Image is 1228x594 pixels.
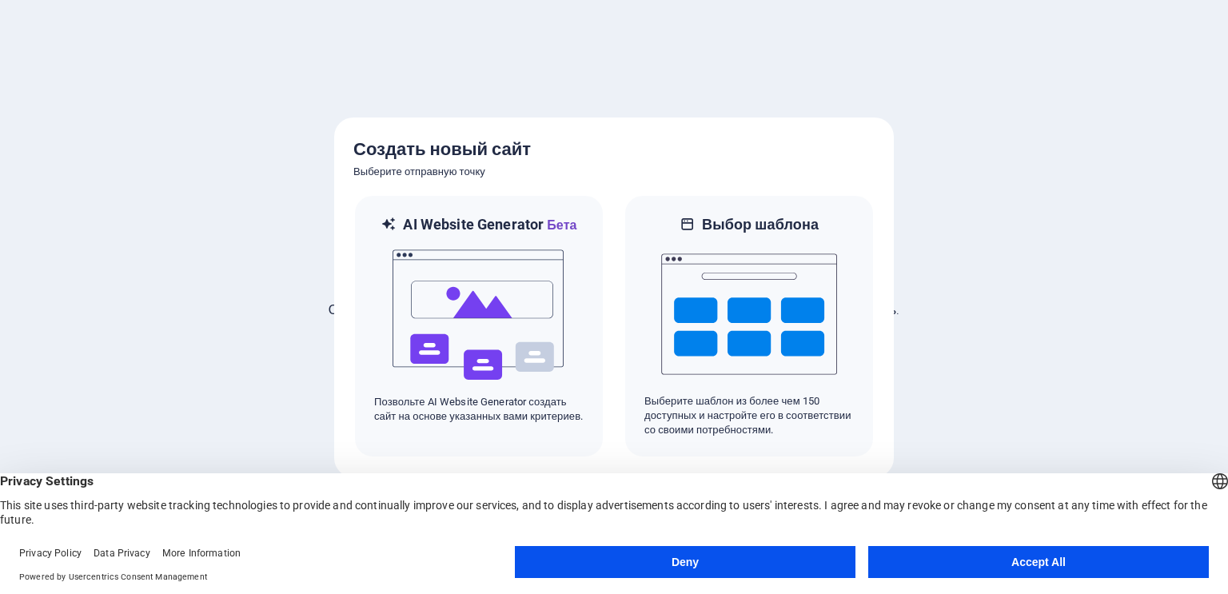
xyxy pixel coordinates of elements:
img: ai [391,235,567,395]
h6: Выбор шаблона [702,215,819,234]
span: Бета [544,217,576,233]
div: AI Website GeneratorБетаaiПозвольте AI Website Generator создать сайт на основе указанных вами кр... [353,194,604,458]
h6: Выберите отправную точку [353,162,875,181]
h6: AI Website Generator [403,215,576,235]
h5: Создать новый сайт [353,137,875,162]
div: Выбор шаблонаВыберите шаблон из более чем 150 доступных и настройте его в соответствии со своими ... [624,194,875,458]
p: Выберите шаблон из более чем 150 доступных и настройте его в соответствии со своими потребностями. [644,394,854,437]
p: Позвольте AI Website Generator создать сайт на основе указанных вами критериев. [374,395,584,424]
